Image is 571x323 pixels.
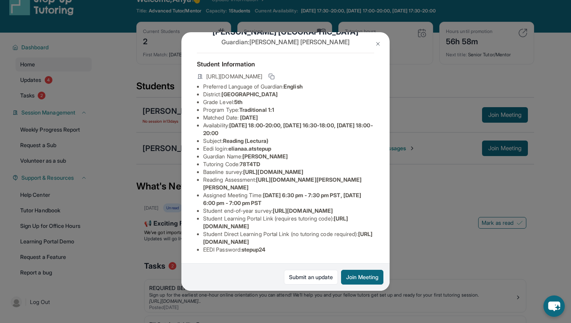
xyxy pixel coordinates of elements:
span: [URL][DOMAIN_NAME] [206,73,262,80]
li: Availability: [203,122,374,137]
button: chat-button [543,295,565,317]
li: EEDI Password : [203,246,374,254]
button: Join Meeting [341,270,383,285]
h4: Student Information [197,59,374,69]
li: Assigned Meeting Time : [203,191,374,207]
li: Program Type: [203,106,374,114]
span: [DATE] 18:00-20:00, [DATE] 16:30-18:00, [DATE] 18:00-20:00 [203,122,373,136]
li: Preferred Language of Guardian: [203,83,374,90]
button: Copy link [267,72,276,81]
span: [PERSON_NAME] [242,153,288,160]
span: [URL][DOMAIN_NAME] [273,207,333,214]
img: Close Icon [375,41,381,47]
p: Guardian: [PERSON_NAME] [PERSON_NAME] [197,37,374,47]
span: English [284,83,303,90]
li: District: [203,90,374,98]
li: Student end-of-year survey : [203,207,374,215]
span: [URL][DOMAIN_NAME][PERSON_NAME][PERSON_NAME] [203,176,362,191]
li: Grade Level: [203,98,374,106]
li: Matched Date: [203,114,374,122]
li: Subject : [203,137,374,145]
span: elianaa.atstepup [228,145,271,152]
span: [DATE] 6:30 pm - 7:30 pm PST, [DATE] 6:00 pm - 7:00 pm PST [203,192,361,206]
span: [DATE] [240,114,258,121]
li: Guardian Name : [203,153,374,160]
li: Student Direct Learning Portal Link (no tutoring code required) : [203,230,374,246]
li: Eedi login : [203,145,374,153]
li: Reading Assessment : [203,176,374,191]
li: Student Learning Portal Link (requires tutoring code) : [203,215,374,230]
li: Tutoring Code : [203,160,374,168]
li: Baseline survey : [203,168,374,176]
span: 78T4TD [240,161,260,167]
span: Traditional 1:1 [239,106,274,113]
span: 5th [234,99,242,105]
span: [URL][DOMAIN_NAME] [243,168,303,175]
span: [GEOGRAPHIC_DATA] [221,91,278,97]
span: Reading (Lectura) [223,137,268,144]
a: Submit an update [284,270,338,285]
span: stepup24 [242,246,266,253]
